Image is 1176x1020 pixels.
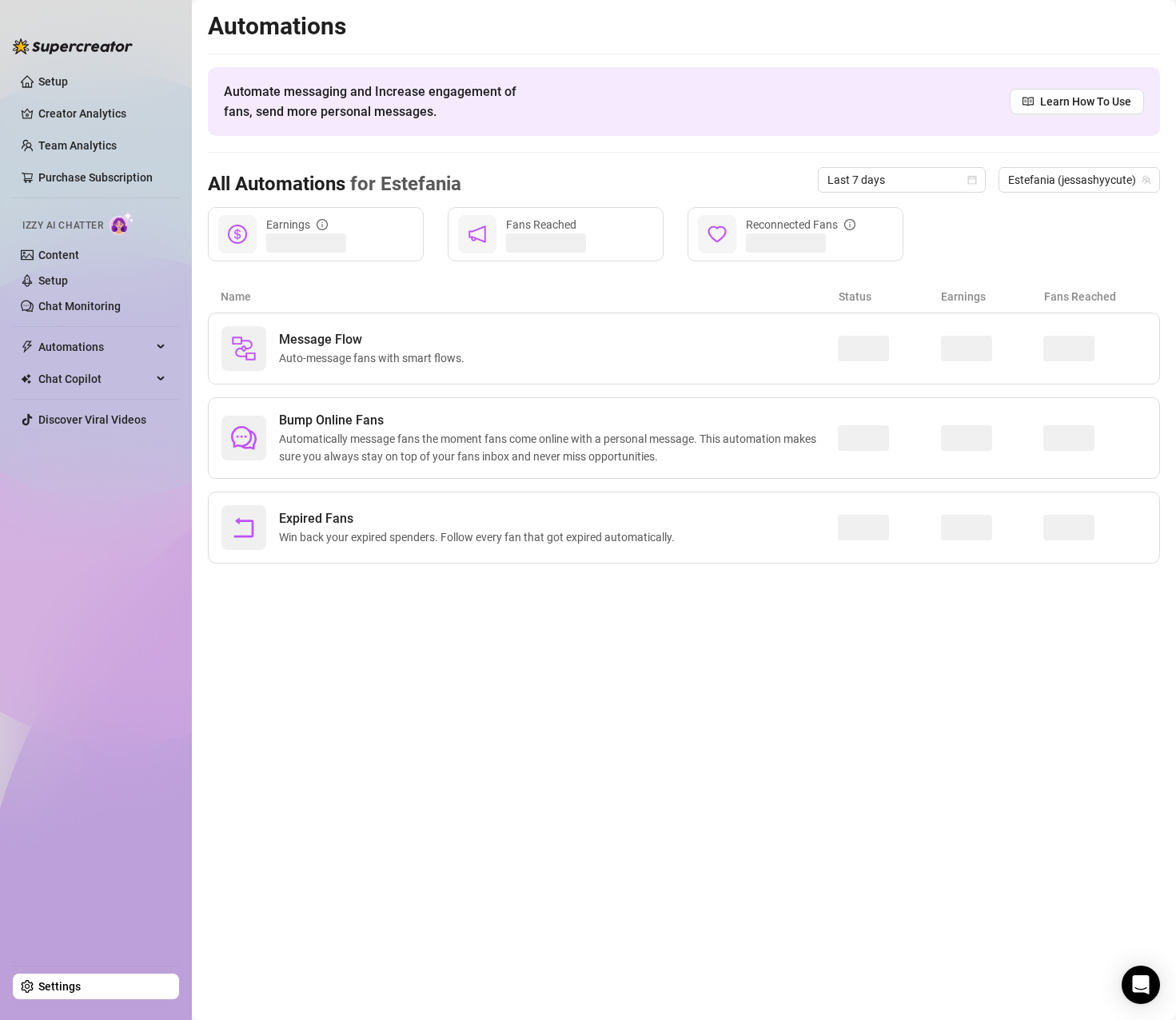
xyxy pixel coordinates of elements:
[38,249,79,261] a: Content
[38,980,81,993] a: Settings
[38,413,146,426] a: Discover Viral Videos
[468,225,487,244] span: notification
[317,219,328,230] span: info-circle
[827,168,976,192] span: Last 7 days
[1010,89,1144,114] a: Learn How To Use
[708,225,727,244] span: heart
[279,430,838,465] span: Automatically message fans the moment fans come online with a personal message. This automation m...
[746,216,855,233] div: Reconnected Fans
[38,171,153,184] a: Purchase Subscription
[208,172,461,197] h3: All Automations
[1142,175,1151,185] span: team
[224,82,532,122] span: Automate messaging and Increase engagement of fans, send more personal messages.
[1023,96,1034,107] span: read
[38,334,152,360] span: Automations
[844,219,855,230] span: info-circle
[279,411,838,430] span: Bump Online Fans
[279,509,681,528] span: Expired Fans
[231,425,257,451] span: comment
[1040,93,1131,110] span: Learn How To Use
[38,139,117,152] a: Team Analytics
[38,101,166,126] a: Creator Analytics
[21,341,34,353] span: thunderbolt
[941,288,1044,305] article: Earnings
[21,373,31,384] img: Chat Copilot
[38,300,121,313] a: Chat Monitoring
[208,11,1160,42] h2: Automations
[110,212,134,235] img: AI Chatter
[1122,966,1160,1004] div: Open Intercom Messenger
[228,225,247,244] span: dollar
[13,38,133,54] img: logo-BBDzfeDw.svg
[38,366,152,392] span: Chat Copilot
[38,274,68,287] a: Setup
[279,330,471,349] span: Message Flow
[279,528,681,546] span: Win back your expired spenders. Follow every fan that got expired automatically.
[1044,288,1147,305] article: Fans Reached
[38,75,68,88] a: Setup
[231,336,257,361] img: svg%3e
[279,349,471,367] span: Auto-message fans with smart flows.
[221,288,839,305] article: Name
[839,288,942,305] article: Status
[22,218,103,233] span: Izzy AI Chatter
[967,175,977,185] span: calendar
[345,173,461,195] span: for Estefania
[1008,168,1150,192] span: Estefania (jessashyycute)
[266,216,328,233] div: Earnings
[506,218,576,231] span: Fans Reached
[231,515,257,540] span: rollback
